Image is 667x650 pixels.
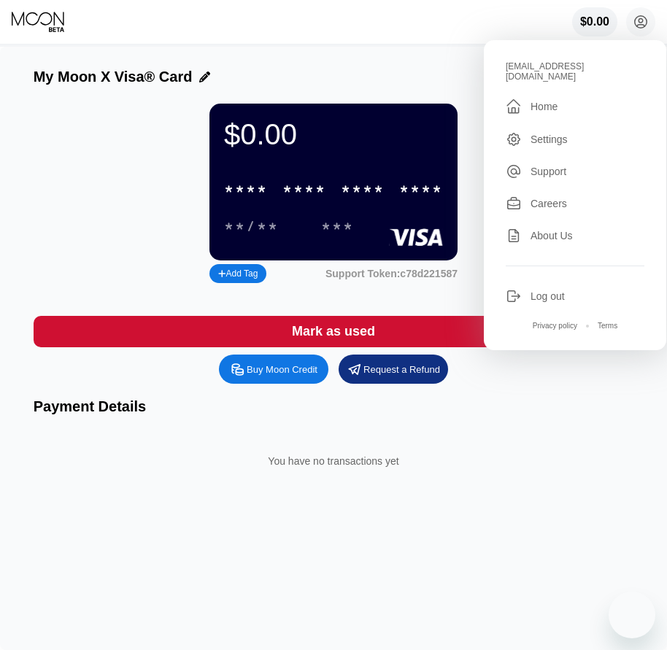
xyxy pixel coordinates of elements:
[531,290,565,302] div: Log out
[506,98,522,115] div: 
[531,101,558,112] div: Home
[34,316,634,347] div: Mark as used
[580,15,609,28] div: $0.00
[506,98,644,115] div: Home
[506,288,644,304] div: Log out
[363,363,440,376] div: Request a Refund
[609,592,655,638] iframe: Button to launch messaging window
[572,7,617,36] div: $0.00
[506,228,644,244] div: About Us
[506,163,644,179] div: Support
[45,441,622,481] div: You have no transactions yet
[339,355,448,384] div: Request a Refund
[598,322,617,330] div: Terms
[506,61,644,82] div: [EMAIL_ADDRESS][DOMAIN_NAME]
[247,363,317,376] div: Buy Moon Credit
[224,118,443,151] div: $0.00
[533,322,577,330] div: Privacy policy
[34,69,193,85] div: My Moon X Visa® Card
[218,268,258,279] div: Add Tag
[219,355,328,384] div: Buy Moon Credit
[292,323,375,340] div: Mark as used
[531,230,573,241] div: About Us
[34,398,634,415] div: Payment Details
[531,134,568,145] div: Settings
[506,196,644,212] div: Careers
[209,264,266,283] div: Add Tag
[325,268,458,279] div: Support Token:c78d221587
[506,131,644,147] div: Settings
[531,166,566,177] div: Support
[325,268,458,279] div: Support Token: c78d221587
[531,198,567,209] div: Careers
